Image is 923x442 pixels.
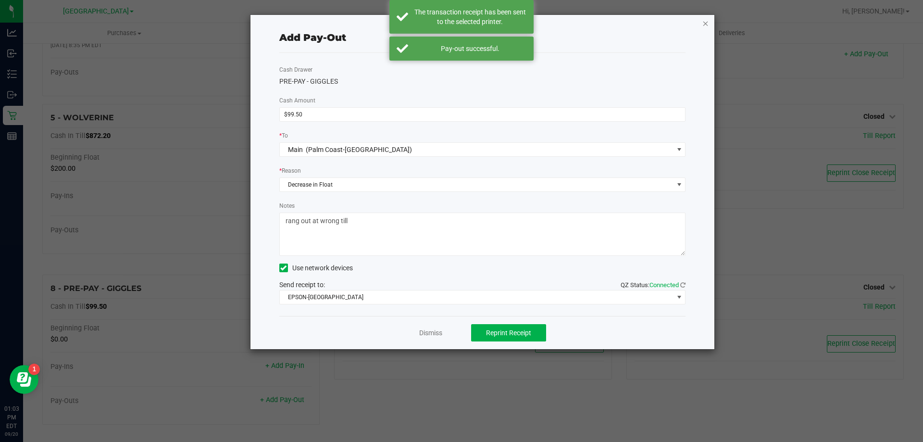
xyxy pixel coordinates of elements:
label: Use network devices [279,263,353,273]
span: QZ Status: [621,281,686,289]
span: Decrease in Float [280,178,674,191]
span: EPSON-[GEOGRAPHIC_DATA] [280,290,674,304]
span: (Palm Coast-[GEOGRAPHIC_DATA]) [306,146,412,153]
div: Pay-out successful. [413,44,526,53]
iframe: Resource center unread badge [28,364,40,375]
a: Dismiss [419,328,442,338]
div: Add Pay-Out [279,30,346,45]
button: Reprint Receipt [471,324,546,341]
span: Reprint Receipt [486,329,531,337]
div: The transaction receipt has been sent to the selected printer. [413,7,526,26]
span: Connected [649,281,679,289]
label: Cash Drawer [279,65,312,74]
label: To [279,131,288,140]
span: Main [288,146,303,153]
span: Send receipt to: [279,281,325,289]
label: Reason [279,166,301,175]
iframe: Resource center [10,365,38,394]
span: Cash Amount [279,97,315,104]
label: Notes [279,202,295,210]
div: PRE-PAY - GIGGLES [279,76,686,87]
